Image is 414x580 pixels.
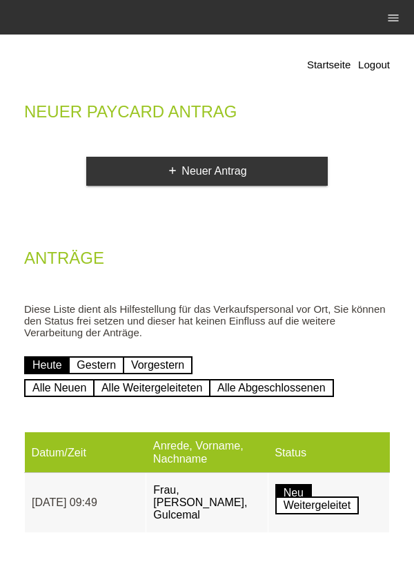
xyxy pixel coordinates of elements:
[123,356,193,374] a: Vorgestern
[24,251,390,272] h2: Anträge
[386,11,400,25] i: menu
[275,484,312,502] a: Neu
[268,432,389,473] th: Status
[275,496,359,514] a: Weitergeleitet
[307,59,351,70] a: Startseite
[167,165,178,176] i: add
[358,59,390,70] a: Logout
[153,484,247,521] a: Frau, [PERSON_NAME], Gulcemal
[86,157,328,186] a: addNeuer Antrag
[68,356,124,374] a: Gestern
[25,432,146,473] th: Datum/Zeit
[25,473,146,533] td: [DATE] 09:49
[146,432,268,473] th: Anrede, Vorname, Nachname
[24,105,390,126] h2: Neuer Paycard Antrag
[209,379,334,397] a: Alle Abgeschlossenen
[93,379,210,397] a: Alle Weitergeleiteten
[24,379,95,397] a: Alle Neuen
[24,303,390,338] p: Diese Liste dient als Hilfestellung für das Verkaufspersonal vor Ort, Sie können den Status frei ...
[379,13,407,21] a: menu
[24,356,70,374] a: Heute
